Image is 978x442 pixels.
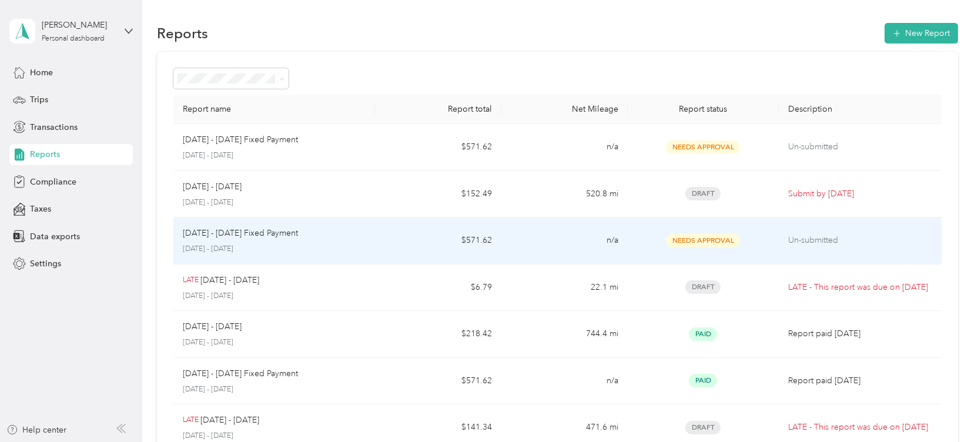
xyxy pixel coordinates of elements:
button: New Report [885,23,958,43]
p: LATE - This report was due on [DATE] [788,421,937,434]
p: [DATE] - [DATE] [183,384,366,395]
span: Data exports [30,230,80,243]
p: [DATE] - [DATE] [183,320,242,333]
p: [DATE] - [DATE] [183,337,366,348]
span: Needs Approval [666,140,740,154]
span: Compliance [30,176,76,188]
p: [DATE] - [DATE] [183,197,366,208]
button: Help center [6,424,66,436]
span: Home [30,66,53,79]
td: $571.62 [375,217,501,264]
td: $571.62 [375,124,501,171]
td: 520.8 mi [501,171,628,218]
td: $6.79 [375,264,501,312]
span: Settings [30,257,61,270]
span: Needs Approval [666,234,740,247]
p: LATE [183,275,199,286]
span: Draft [685,187,721,200]
p: LATE - This report was due on [DATE] [788,281,937,294]
th: Net Mileage [501,95,628,124]
p: Un-submitted [788,140,937,153]
div: Report status [637,104,770,114]
div: [PERSON_NAME] [42,19,115,31]
h1: Reports [157,27,208,39]
span: Draft [685,421,721,434]
p: Un-submitted [788,234,937,247]
p: [DATE] - [DATE] Fixed Payment [183,367,298,380]
p: [DATE] - [DATE] [183,291,366,302]
p: Report paid [DATE] [788,327,937,340]
th: Report name [173,95,376,124]
span: Trips [30,93,48,106]
td: 22.1 mi [501,264,628,312]
td: n/a [501,217,628,264]
span: Paid [689,327,717,341]
td: n/a [501,358,628,405]
td: $152.49 [375,171,501,218]
p: [DATE] - [DATE] Fixed Payment [183,133,298,146]
p: [DATE] - [DATE] [183,244,366,255]
span: Taxes [30,203,51,215]
iframe: Everlance-gr Chat Button Frame [912,376,978,442]
td: n/a [501,124,628,171]
td: $571.62 [375,358,501,405]
th: Description [779,95,947,124]
p: [DATE] - [DATE] [183,180,242,193]
p: [DATE] - [DATE] [183,431,366,441]
p: [DATE] - [DATE] Fixed Payment [183,227,298,240]
span: Paid [689,374,717,387]
p: [DATE] - [DATE] [200,274,259,287]
div: Personal dashboard [42,35,105,42]
span: Transactions [30,121,78,133]
span: Draft [685,280,721,294]
p: [DATE] - [DATE] [183,150,366,161]
p: [DATE] - [DATE] [200,414,259,427]
td: $218.42 [375,311,501,358]
p: Report paid [DATE] [788,374,937,387]
td: 744.4 mi [501,311,628,358]
p: LATE [183,415,199,426]
th: Report total [375,95,501,124]
span: Reports [30,148,60,160]
p: Submit by [DATE] [788,187,937,200]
